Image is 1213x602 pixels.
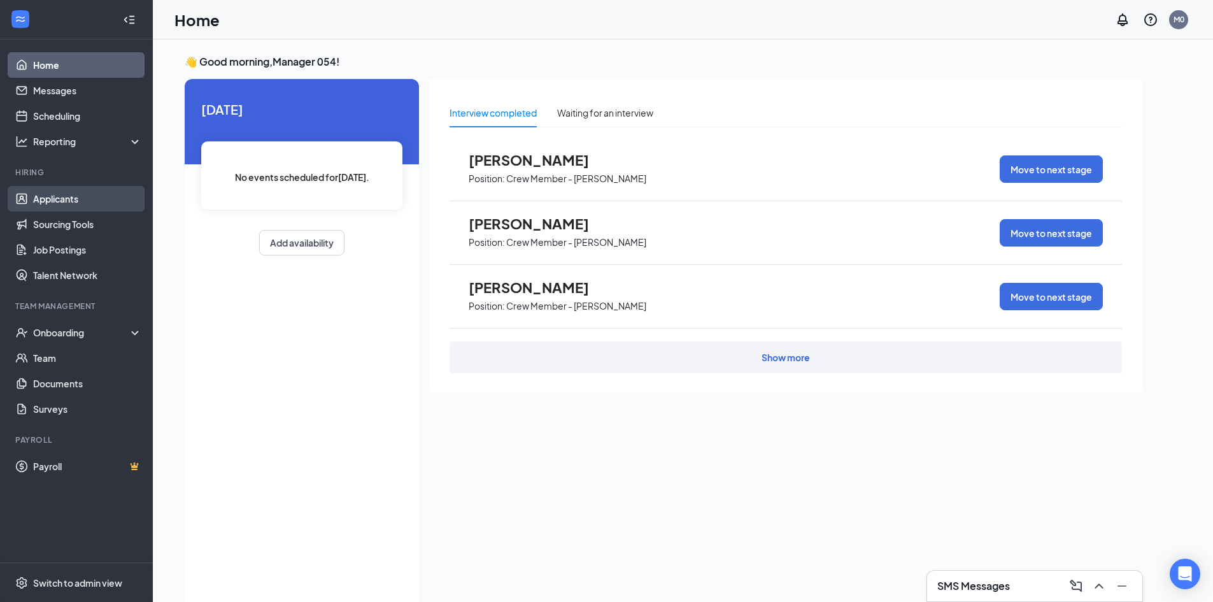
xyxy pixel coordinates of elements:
span: [PERSON_NAME] [469,279,609,296]
button: Minimize [1112,576,1132,596]
svg: Analysis [15,135,28,148]
svg: Collapse [123,13,136,26]
a: PayrollCrown [33,454,142,479]
span: [PERSON_NAME] [469,152,609,168]
div: Payroll [15,434,139,445]
button: ComposeMessage [1066,576,1086,596]
div: Hiring [15,167,139,178]
a: Applicants [33,186,142,211]
div: M0 [1174,14,1184,25]
a: Home [33,52,142,78]
div: Switch to admin view [33,577,122,589]
div: Interview completed [450,106,537,120]
span: [PERSON_NAME] [469,215,609,232]
svg: Notifications [1115,12,1130,27]
p: Position: [469,300,505,312]
a: Scheduling [33,103,142,129]
a: Surveys [33,396,142,422]
p: Crew Member - [PERSON_NAME] [506,173,646,185]
div: Open Intercom Messenger [1170,559,1200,589]
span: [DATE] [201,99,402,119]
p: Crew Member - [PERSON_NAME] [506,236,646,248]
svg: Minimize [1114,578,1130,594]
button: ChevronUp [1089,576,1109,596]
svg: QuestionInfo [1143,12,1158,27]
a: Documents [33,371,142,396]
div: Onboarding [33,326,131,339]
a: Job Postings [33,237,142,262]
svg: ChevronUp [1091,578,1107,594]
a: Team [33,345,142,371]
a: Messages [33,78,142,103]
h3: SMS Messages [937,579,1010,593]
h1: Home [174,9,220,31]
div: Waiting for an interview [557,106,653,120]
svg: WorkstreamLogo [14,13,27,25]
div: Show more [762,351,810,364]
a: Sourcing Tools [33,211,142,237]
p: Position: [469,173,505,185]
button: Move to next stage [1000,219,1103,247]
button: Move to next stage [1000,283,1103,310]
button: Add availability [259,230,344,255]
span: No events scheduled for [DATE] . [235,170,369,184]
svg: Settings [15,577,28,589]
svg: ComposeMessage [1068,578,1084,594]
h3: 👋 Good morning, Manager 054 ! [185,55,1142,69]
div: Team Management [15,301,139,312]
button: Move to next stage [1000,155,1103,183]
svg: UserCheck [15,326,28,339]
div: Reporting [33,135,143,148]
a: Talent Network [33,262,142,288]
p: Crew Member - [PERSON_NAME] [506,300,646,312]
p: Position: [469,236,505,248]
